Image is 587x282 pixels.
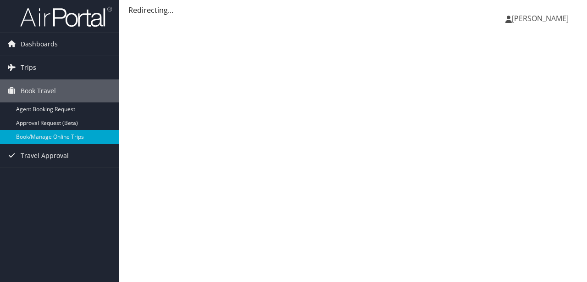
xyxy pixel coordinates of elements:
a: [PERSON_NAME] [505,5,578,32]
img: airportal-logo.png [20,6,112,28]
span: Book Travel [21,79,56,102]
span: Travel Approval [21,144,69,167]
div: Redirecting... [128,5,578,16]
span: Trips [21,56,36,79]
span: [PERSON_NAME] [512,13,569,23]
span: Dashboards [21,33,58,56]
